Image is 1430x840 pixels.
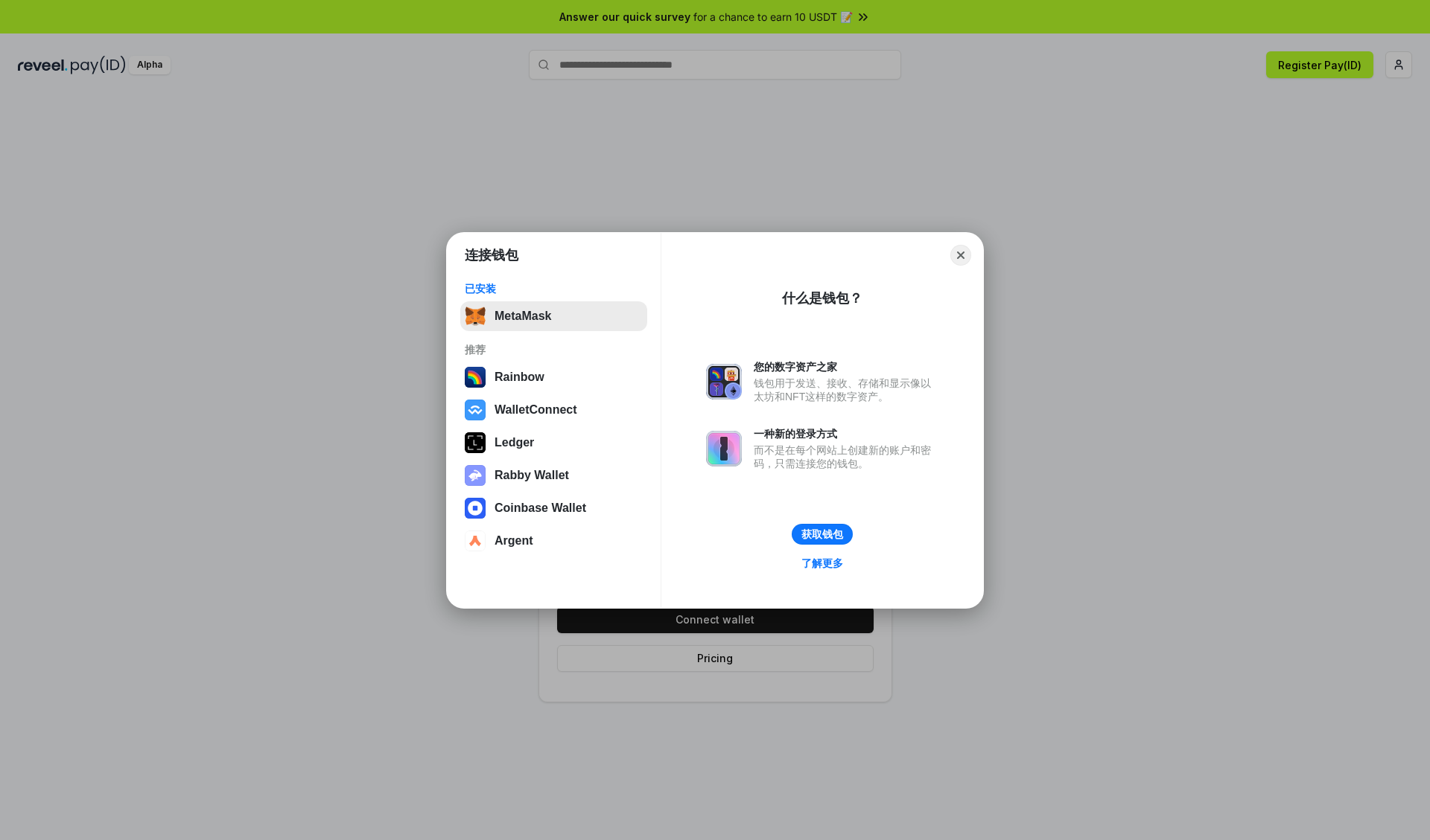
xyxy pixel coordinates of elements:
[495,403,577,417] div: WalletConnect
[460,526,647,556] button: Argent
[801,528,843,541] div: 获取钱包
[754,376,938,403] div: 钱包用于发送、接收、存储和显示像以太坊和NFT这样的数字资产。
[706,431,742,467] img: svg+xml,%3Csvg%20xmlns%3D%22http%3A%2F%2Fwww.w3.org%2F2000%2Fsvg%22%20fill%3D%22none%22%20viewBox...
[754,360,938,373] div: 您的数字资产之家
[465,367,486,388] img: svg+xml,%3Csvg%20width%3D%22120%22%20height%3D%22120%22%20viewBox%3D%220%200%20120%20120%22%20fil...
[782,289,862,307] div: 什么是钱包？
[792,554,852,573] a: 了解更多
[754,443,938,470] div: 而不是在每个网站上创建新的账户和密码，只需连接您的钱包。
[495,534,533,548] div: Argent
[792,524,853,545] button: 获取钱包
[465,282,643,295] div: 已安装
[706,364,742,400] img: svg+xml,%3Csvg%20xmlns%3D%22http%3A%2F%2Fwww.w3.org%2F2000%2Fsvg%22%20fill%3D%22none%22%20viewBox...
[801,557,843,570] div: 了解更多
[460,362,647,392] button: Rainbow
[495,501,586,515] div: Coinbase Wallet
[495,310,551,323] div: MetaMask
[465,343,643,356] div: 推荐
[950,245,971,266] button: Close
[465,465,486,486] img: svg+xml,%3Csvg%20xmlns%3D%22http%3A%2F%2Fwww.w3.org%2F2000%2Fsvg%22%20fill%3D%22none%22%20viewBox...
[754,427,938,440] div: 一种新的登录方式
[460,301,647,331] button: MetaMask
[465,246,518,264] h1: 连接钱包
[465,306,486,327] img: svg+xml,%3Csvg%20fill%3D%22none%22%20height%3D%2233%22%20viewBox%3D%220%200%2035%2033%22%20width%...
[465,530,486,551] img: svg+xml,%3Csvg%20width%3D%2228%22%20height%3D%2228%22%20viewBox%3D%220%200%2028%2028%22%20fill%3D...
[465,400,486,420] img: svg+xml,%3Csvg%20width%3D%2228%22%20height%3D%2228%22%20viewBox%3D%220%200%2028%2028%22%20fill%3D...
[460,493,647,523] button: Coinbase Wallet
[465,498,486,519] img: svg+xml,%3Csvg%20width%3D%2228%22%20height%3D%2228%22%20viewBox%3D%220%200%2028%2028%22%20fill%3D...
[460,428,647,458] button: Ledger
[495,371,544,384] div: Rainbow
[495,469,569,482] div: Rabby Wallet
[495,436,534,449] div: Ledger
[460,461,647,490] button: Rabby Wallet
[465,432,486,453] img: svg+xml,%3Csvg%20xmlns%3D%22http%3A%2F%2Fwww.w3.org%2F2000%2Fsvg%22%20width%3D%2228%22%20height%3...
[460,395,647,425] button: WalletConnect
